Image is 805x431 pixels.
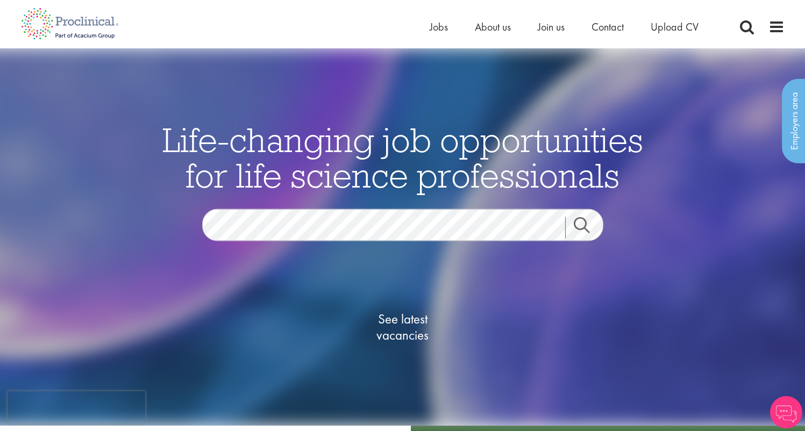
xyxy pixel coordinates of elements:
[162,118,643,197] span: Life-changing job opportunities for life science professionals
[651,20,699,34] a: Upload CV
[592,20,624,34] a: Contact
[8,391,145,423] iframe: reCAPTCHA
[349,311,457,343] span: See latest vacancies
[538,20,565,34] a: Join us
[565,217,611,239] a: Job search submit button
[770,396,802,428] img: Chatbot
[430,20,448,34] a: Jobs
[475,20,511,34] a: About us
[349,268,457,386] a: See latestvacancies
